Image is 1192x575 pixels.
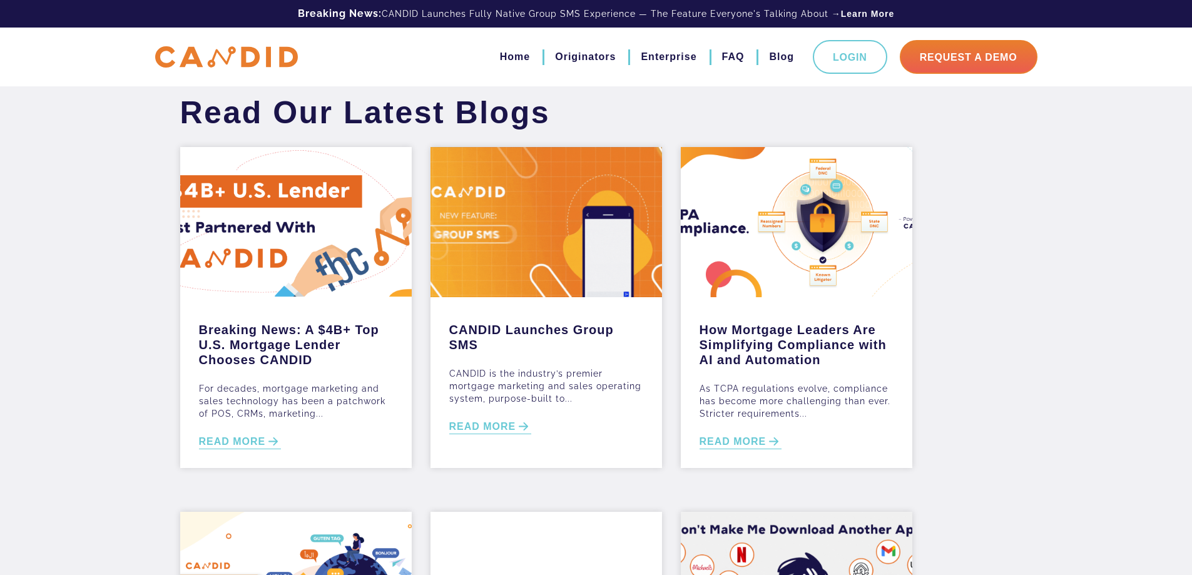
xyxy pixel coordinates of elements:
a: Home [500,46,530,68]
a: Breaking News: A $4B+ Top U.S. Mortgage Lender Chooses CANDID [199,316,393,367]
a: READ MORE [199,435,282,449]
a: How Mortgage Leaders Are Simplifying Compliance with AI and Automation [700,316,894,367]
a: Request A Demo [900,40,1037,74]
a: Login [813,40,887,74]
a: Enterprise [641,46,696,68]
p: CANDID is the industry’s premier mortgage marketing and sales operating system, purpose-built to... [449,367,643,405]
a: Blog [769,46,794,68]
b: Breaking News: [298,8,382,19]
p: As TCPA regulations evolve, compliance has become more challenging than ever. Stricter requiremen... [700,382,894,420]
a: FAQ [722,46,745,68]
a: READ MORE [700,435,782,449]
p: For decades, mortgage marketing and sales technology has been a patchwork of POS, CRMs, marketing... [199,382,393,420]
a: READ MORE [449,420,532,434]
h1: Read Our Latest Blogs [171,94,560,131]
a: Learn More [841,8,894,20]
img: CANDID APP [155,46,298,68]
a: CANDID Launches Group SMS [449,316,643,352]
a: Originators [555,46,616,68]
